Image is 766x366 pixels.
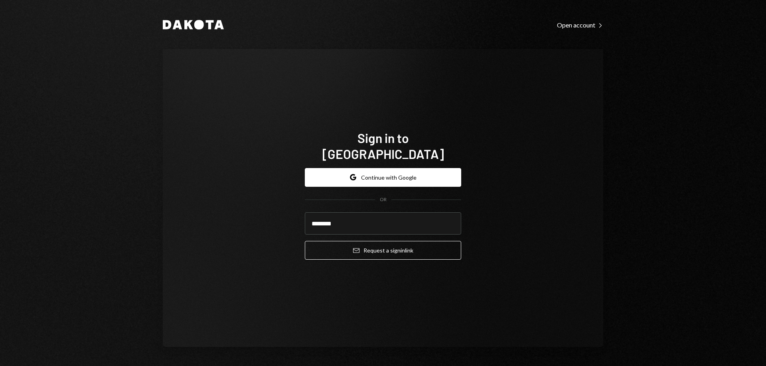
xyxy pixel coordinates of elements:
[557,21,603,29] div: Open account
[380,196,387,203] div: OR
[557,20,603,29] a: Open account
[305,241,461,260] button: Request a signinlink
[305,130,461,162] h1: Sign in to [GEOGRAPHIC_DATA]
[305,168,461,187] button: Continue with Google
